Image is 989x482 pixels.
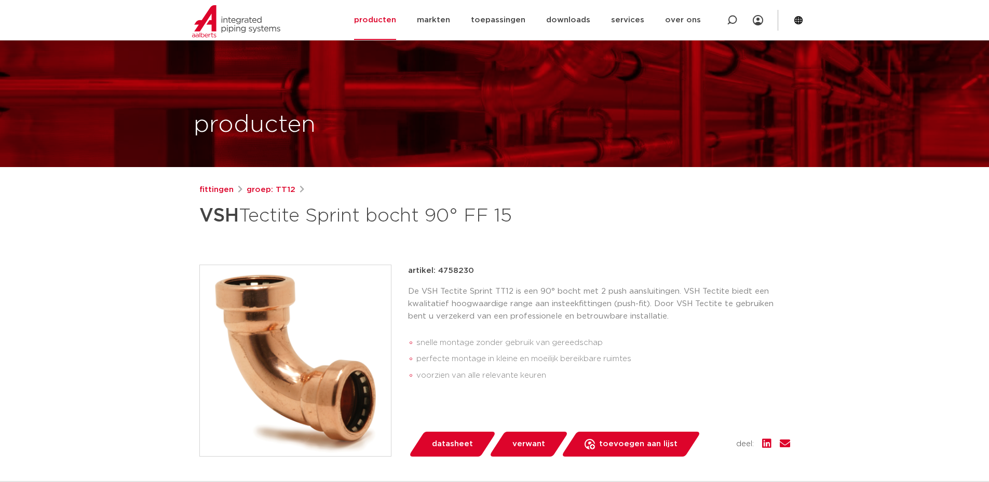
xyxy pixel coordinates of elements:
li: perfecte montage in kleine en moeilijk bereikbare ruimtes [416,351,790,367]
img: Product Image for VSH Tectite Sprint bocht 90° FF 15 [200,265,391,456]
strong: VSH [199,206,239,225]
p: artikel: 4758230 [408,265,474,277]
span: verwant [512,436,545,452]
a: fittingen [199,184,234,196]
span: datasheet [432,436,473,452]
span: deel: [736,438,754,450]
h1: producten [194,108,316,142]
a: datasheet [408,432,496,457]
a: groep: TT12 [247,184,295,196]
h1: Tectite Sprint bocht 90° FF 15 [199,200,589,231]
p: De VSH Tectite Sprint TT12 is een 90° bocht met 2 push aansluitingen. VSH Tectite biedt een kwali... [408,285,790,323]
li: snelle montage zonder gebruik van gereedschap [416,335,790,351]
li: voorzien van alle relevante keuren [416,367,790,384]
span: toevoegen aan lijst [599,436,678,452]
a: verwant [489,432,568,457]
